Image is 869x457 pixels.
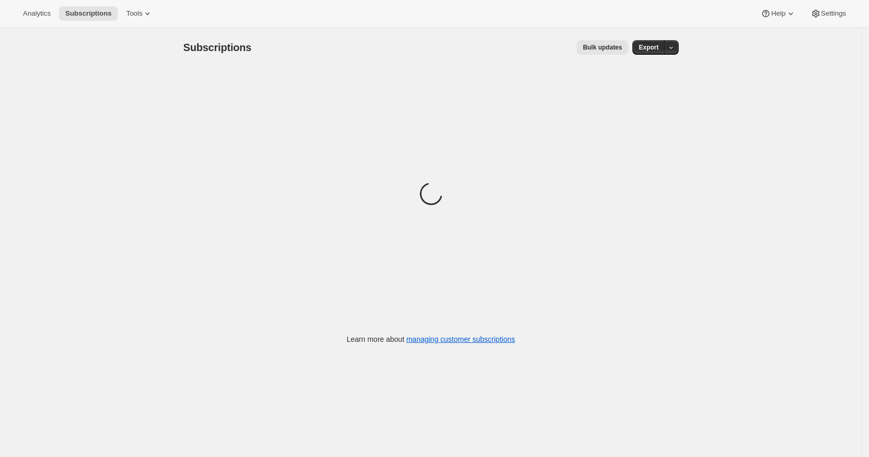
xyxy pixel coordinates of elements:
button: Analytics [17,6,57,21]
span: Settings [821,9,846,18]
span: Subscriptions [183,42,252,53]
button: Subscriptions [59,6,118,21]
button: Settings [804,6,852,21]
p: Learn more about [347,334,515,344]
span: Tools [126,9,142,18]
span: Export [639,43,658,52]
a: managing customer subscriptions [406,335,515,343]
span: Subscriptions [65,9,112,18]
button: Tools [120,6,159,21]
span: Analytics [23,9,51,18]
button: Help [754,6,802,21]
button: Export [632,40,665,55]
span: Bulk updates [583,43,622,52]
span: Help [771,9,785,18]
button: Bulk updates [577,40,628,55]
